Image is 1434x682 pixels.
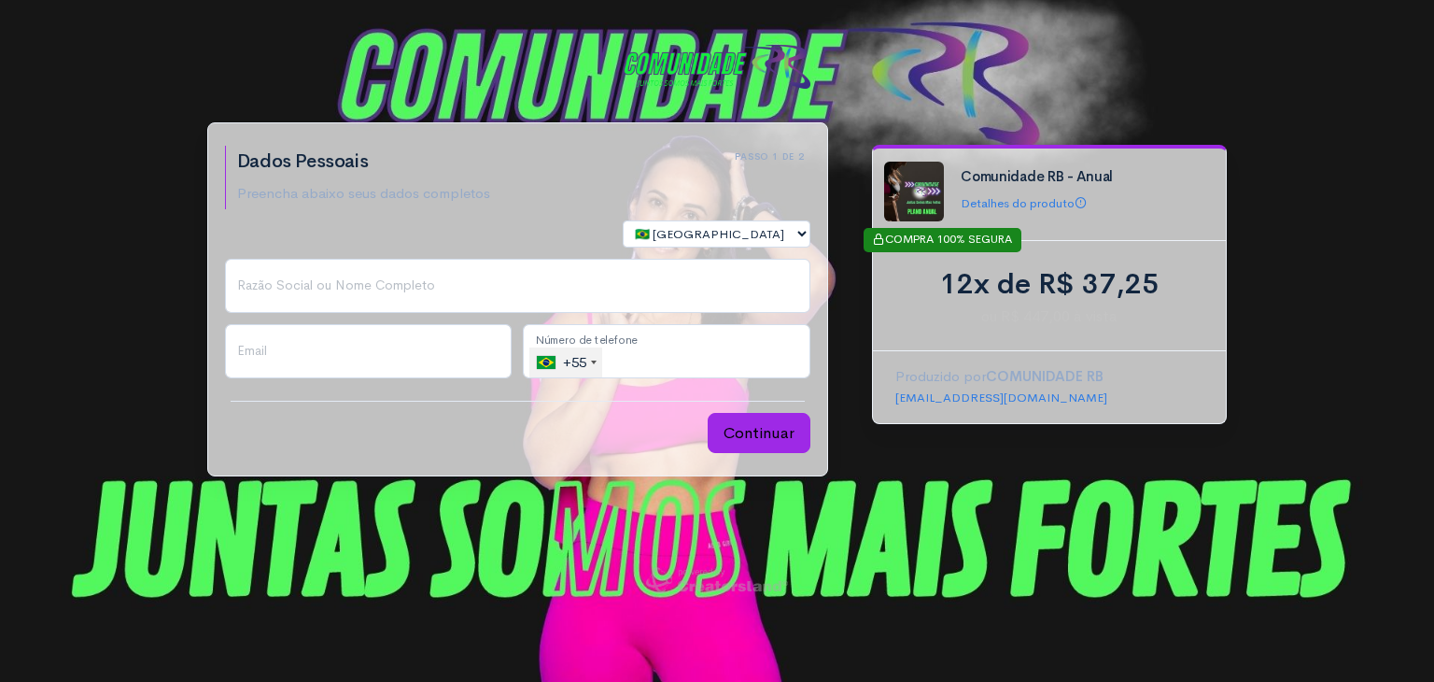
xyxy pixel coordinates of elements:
div: Brazil (Brasil): +55 [529,348,602,377]
img: COMUNIDADE RB [624,45,810,89]
input: Email [225,324,513,378]
div: 12x de R$ 37,25 [895,263,1203,305]
a: Detalhes do produto [961,195,1087,211]
p: Preencha abaixo seus dados completos [237,183,490,205]
h4: Comunidade RB - Anual [961,169,1209,185]
h2: Dados Pessoais [237,151,490,172]
h6: Passo 1 de 2 [735,151,805,162]
div: COMPRA 100% SEGURA [864,228,1021,252]
p: Produzido por [895,366,1203,388]
button: Continuar [708,413,810,454]
a: [EMAIL_ADDRESS][DOMAIN_NAME] [895,390,1107,405]
img: powered-by-creatorsland-e1a4e4bebae488dff9c9a81466bc3db6f0b7cf8c8deafde3238028c30cb33651.png [646,566,787,593]
img: agora%20(200%20x%20200%20px).jpg [884,162,944,221]
input: Nome Completo [225,259,810,313]
strong: COMUNIDADE RB [986,367,1104,385]
div: +55 [537,348,602,377]
span: ou R$ 447,00 à vista [895,305,1203,328]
